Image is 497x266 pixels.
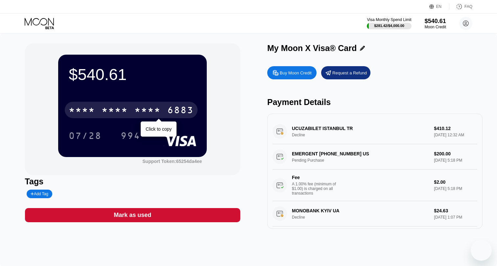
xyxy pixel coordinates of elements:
div: Buy Moon Credit [280,70,312,76]
div: $2.00 [434,179,477,185]
div: Add Tag [31,192,48,196]
div: FAQ [449,3,472,10]
div: Request a Refund [321,66,370,79]
div: Moon Credit [425,25,446,29]
div: 6883 [167,106,194,116]
div: Visa Monthly Spend Limit$281.42/$4,000.00 [367,17,411,29]
div: $281.42 / $4,000.00 [374,24,404,28]
div: Buy Moon Credit [267,66,317,79]
div: EN [429,3,449,10]
div: 07/28 [64,127,106,144]
div: Fee [292,175,338,180]
div: [DATE] 5:18 PM [434,186,477,191]
div: FeeA 1.00% fee (minimum of $1.00) is charged on all transactions$2.00[DATE] 5:18 PM [272,170,477,201]
div: FAQ [464,4,472,9]
div: Support Token:65254da4ee [142,159,202,164]
div: $540.61 [69,65,196,84]
div: Visa Monthly Spend Limit [367,17,411,22]
div: Click to copy [146,126,172,132]
div: Support Token: 65254da4ee [142,159,202,164]
div: 07/28 [69,131,102,142]
div: Mark as used [114,211,151,219]
div: Mark as used [25,208,240,222]
div: EN [436,4,442,9]
div: Request a Refund [332,70,367,76]
div: 994 [121,131,140,142]
div: 994 [116,127,145,144]
div: $540.61Moon Credit [425,18,446,29]
div: Payment Details [267,97,483,107]
div: Tags [25,177,240,186]
div: My Moon X Visa® Card [267,43,357,53]
div: Add Tag [27,190,52,198]
div: A 1.00% fee (minimum of $1.00) is charged on all transactions [292,182,341,196]
div: $540.61 [425,18,446,25]
iframe: Кнопка, открывающая окно обмена сообщениями; идет разговор [471,240,492,261]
